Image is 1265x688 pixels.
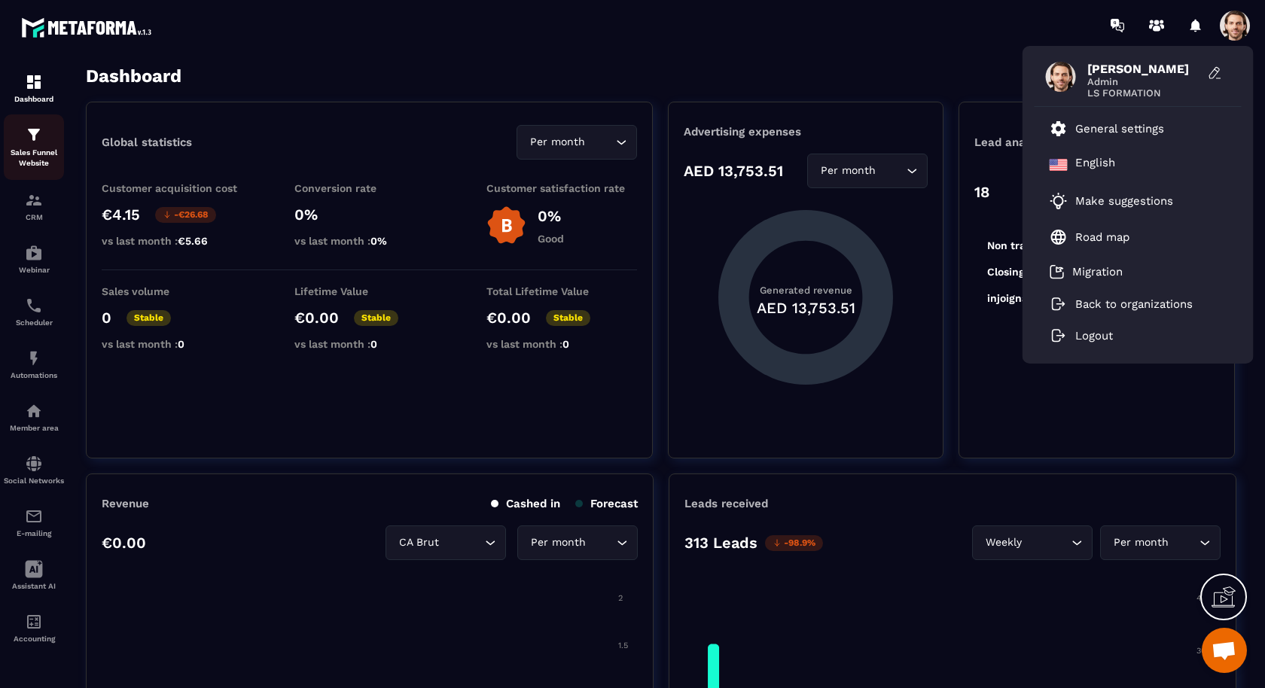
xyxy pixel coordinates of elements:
p: vs last month : [102,338,252,350]
p: Advertising expenses [684,125,928,139]
p: CRM [4,213,64,221]
tspan: 400 [1196,593,1212,603]
a: social-networksocial-networkSocial Networks [4,443,64,496]
p: vs last month : [294,235,445,247]
p: Automations [4,371,64,379]
h3: Dashboard [86,65,181,87]
img: automations [25,244,43,262]
p: Revenue [102,497,149,510]
p: Cashed in [491,497,560,510]
span: 0 [178,338,184,350]
a: emailemailE-mailing [4,496,64,549]
div: Search for option [386,525,506,560]
p: AED 13,753.51 [684,162,783,180]
div: Search for option [517,125,637,160]
div: Search for option [807,154,928,188]
span: Per month [526,134,588,151]
tspan: injoignable [987,292,1044,305]
p: Migration [1072,265,1123,279]
p: Stable [546,310,590,326]
p: Leads received [684,497,768,510]
p: €0.00 [294,309,339,327]
span: 0% [370,235,387,247]
p: Webinar [4,266,64,274]
div: Search for option [1100,525,1221,560]
span: Per month [1110,534,1172,551]
p: vs last month : [102,235,252,247]
img: logo [21,14,157,41]
p: Forecast [575,497,638,510]
a: accountantaccountantAccounting [4,601,64,654]
p: Member area [4,424,64,432]
span: [PERSON_NAME] [1087,62,1200,76]
input: Search for option [1025,534,1068,551]
p: Customer acquisition cost [102,182,252,194]
img: automations [25,349,43,367]
a: automationsautomationsAutomations [4,338,64,391]
p: €0.00 [486,309,531,327]
a: formationformationSales Funnel Website [4,114,64,180]
p: 0% [538,207,564,225]
a: automationsautomationsMember area [4,391,64,443]
tspan: Non traité [987,239,1039,251]
span: Weekly [982,534,1025,551]
p: vs last month : [294,338,445,350]
tspan: 300 [1196,646,1212,656]
p: Lifetime Value [294,285,445,297]
tspan: 2 [618,593,623,603]
div: Search for option [517,525,638,560]
p: €4.15 [102,205,140,224]
p: Back to organizations [1075,297,1193,311]
p: Global statistics [102,135,192,149]
p: Sales Funnel Website [4,148,64,169]
p: Scheduler [4,318,64,327]
a: formationformationCRM [4,180,64,233]
p: Assistant AI [4,582,64,590]
input: Search for option [879,163,903,179]
span: 0 [370,338,377,350]
tspan: 1.5 [618,641,628,650]
img: formation [25,73,43,91]
span: Admin [1087,76,1200,87]
img: email [25,507,43,525]
img: b-badge-o.b3b20ee6.svg [486,205,526,245]
a: Back to organizations [1050,297,1193,311]
p: Good [538,233,564,245]
p: Road map [1075,230,1129,244]
p: English [1075,156,1115,174]
p: Logout [1075,329,1113,342]
input: Search for option [588,134,612,151]
p: Social Networks [4,476,64,485]
p: 18 [974,183,989,201]
span: Per month [527,534,589,551]
p: Total Lifetime Value [486,285,637,297]
p: E-mailing [4,529,64,537]
p: General settings [1075,122,1164,135]
a: Make suggestions [1050,192,1208,210]
a: General settings [1050,120,1164,138]
img: social-network [25,455,43,473]
span: €5.66 [178,235,208,247]
a: Road map [1050,228,1129,246]
p: €0.00 [102,534,146,552]
input: Search for option [442,534,481,551]
tspan: Closing en cours [987,266,1072,279]
img: accountant [25,613,43,631]
p: Stable [126,310,171,326]
a: Assistant AI [4,549,64,601]
span: LS FORMATION [1087,87,1200,99]
img: scheduler [25,297,43,315]
span: CA Brut [395,534,442,551]
div: Ouvrir le chat [1202,628,1247,673]
p: 313 Leads [684,534,757,552]
p: -€26.68 [155,207,216,223]
p: Sales volume [102,285,252,297]
span: 0 [562,338,569,350]
a: schedulerschedulerScheduler [4,285,64,338]
p: Dashboard [4,95,64,103]
input: Search for option [1172,534,1196,551]
div: Search for option [972,525,1093,560]
p: Customer satisfaction rate [486,182,637,194]
img: formation [25,191,43,209]
p: vs last month : [486,338,637,350]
